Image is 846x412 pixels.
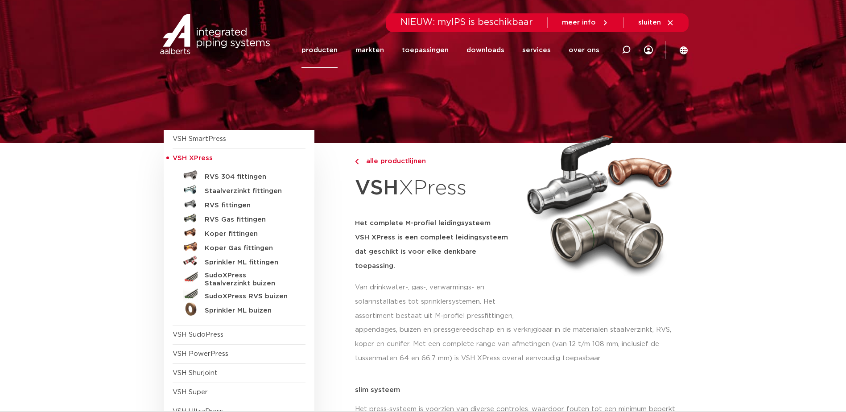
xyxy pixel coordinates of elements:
h5: Sprinkler ML buizen [205,307,293,315]
span: VSH XPress [173,155,213,161]
span: meer info [562,19,596,26]
nav: Menu [301,32,599,68]
div: my IPS [644,32,653,68]
h5: RVS fittingen [205,202,293,210]
p: slim systeem [355,387,683,393]
img: chevron-right.svg [355,159,359,165]
a: VSH PowerPress [173,350,228,357]
h5: SudoXPress RVS buizen [205,293,293,301]
a: over ons [569,32,599,68]
strong: VSH [355,178,399,198]
a: RVS fittingen [173,197,305,211]
h5: Koper Gas fittingen [205,244,293,252]
p: Van drinkwater-, gas-, verwarmings- en solarinstallaties tot sprinklersystemen. Het assortiment b... [355,280,516,323]
h5: SudoXPress Staalverzinkt buizen [205,272,293,288]
a: services [522,32,551,68]
a: Sprinkler ML fittingen [173,254,305,268]
a: SudoXPress Staalverzinkt buizen [173,268,305,288]
a: markten [355,32,384,68]
a: Koper Gas fittingen [173,239,305,254]
h5: Het complete M-profiel leidingsysteem VSH XPress is een compleet leidingsysteem dat geschikt is v... [355,216,516,273]
a: alle productlijnen [355,156,516,167]
a: VSH Super [173,389,208,396]
a: VSH SmartPress [173,136,226,142]
h5: RVS 304 fittingen [205,173,293,181]
a: toepassingen [402,32,449,68]
a: Sprinkler ML buizen [173,302,305,316]
span: NIEUW: myIPS is beschikbaar [400,18,533,27]
h5: Sprinkler ML fittingen [205,259,293,267]
a: sluiten [638,19,674,27]
a: Koper fittingen [173,225,305,239]
a: producten [301,32,338,68]
h5: Koper fittingen [205,230,293,238]
a: RVS Gas fittingen [173,211,305,225]
p: appendages, buizen en pressgereedschap en is verkrijgbaar in de materialen staalverzinkt, RVS, ko... [355,323,683,366]
span: alle productlijnen [361,158,426,165]
span: sluiten [638,19,661,26]
a: Staalverzinkt fittingen [173,182,305,197]
h5: Staalverzinkt fittingen [205,187,293,195]
a: downloads [466,32,504,68]
a: VSH Shurjoint [173,370,218,376]
h5: RVS Gas fittingen [205,216,293,224]
a: meer info [562,19,609,27]
a: VSH SudoPress [173,331,223,338]
a: RVS 304 fittingen [173,168,305,182]
h1: XPress [355,171,516,206]
a: SudoXPress RVS buizen [173,288,305,302]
